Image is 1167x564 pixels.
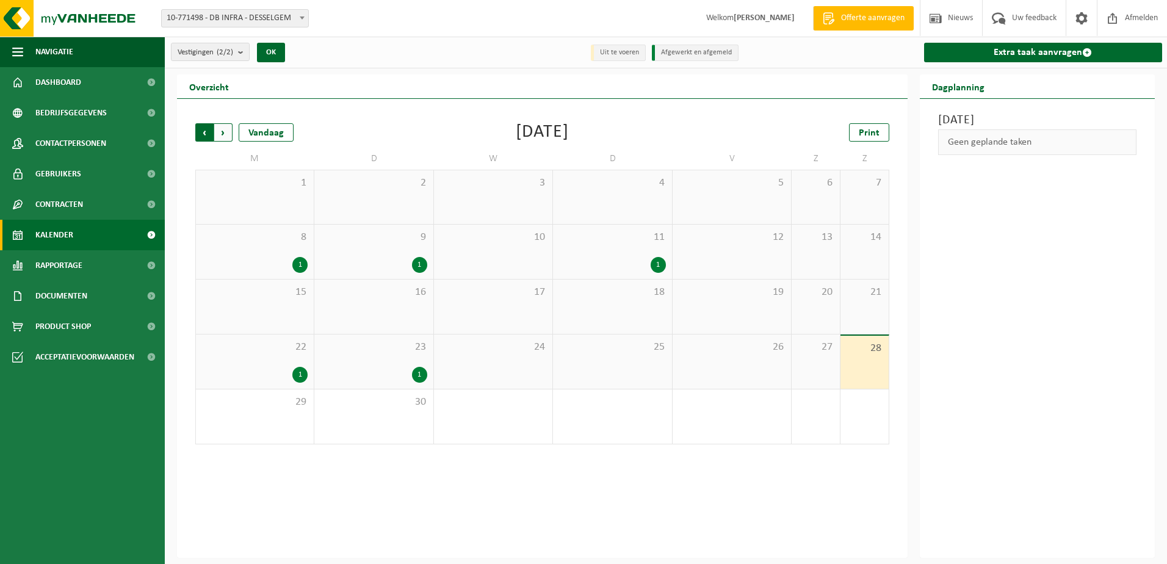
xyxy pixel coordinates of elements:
span: 10 [440,231,546,244]
div: 1 [651,257,666,273]
div: 1 [412,257,427,273]
span: Rapportage [35,250,82,281]
li: Uit te voeren [591,45,646,61]
span: 24 [440,341,546,354]
span: Contactpersonen [35,128,106,159]
div: 1 [292,367,308,383]
span: 20 [798,286,834,299]
span: 18 [559,286,665,299]
span: Kalender [35,220,73,250]
td: V [673,148,792,170]
td: W [434,148,553,170]
span: Navigatie [35,37,73,67]
div: 1 [292,257,308,273]
span: 29 [202,396,308,409]
span: 8 [202,231,308,244]
span: 21 [847,286,883,299]
span: 28 [847,342,883,355]
span: Print [859,128,880,138]
div: [DATE] [516,123,569,142]
span: 7 [847,176,883,190]
td: Z [792,148,840,170]
span: Dashboard [35,67,81,98]
li: Afgewerkt en afgemeld [652,45,739,61]
span: 14 [847,231,883,244]
span: Product Shop [35,311,91,342]
span: Bedrijfsgegevens [35,98,107,128]
span: Offerte aanvragen [838,12,908,24]
span: 13 [798,231,834,244]
span: 2 [320,176,427,190]
span: Vestigingen [178,43,233,62]
span: 4 [559,176,665,190]
span: 10-771498 - DB INFRA - DESSELGEM [161,9,309,27]
span: 27 [798,341,834,354]
span: 22 [202,341,308,354]
a: Extra taak aanvragen [924,43,1163,62]
div: 1 [412,367,427,383]
span: 30 [320,396,427,409]
count: (2/2) [217,48,233,56]
span: 25 [559,341,665,354]
span: Vorige [195,123,214,142]
td: D [314,148,433,170]
span: 15 [202,286,308,299]
span: 11 [559,231,665,244]
td: M [195,148,314,170]
button: OK [257,43,285,62]
h3: [DATE] [938,111,1137,129]
span: Acceptatievoorwaarden [35,342,134,372]
span: 23 [320,341,427,354]
span: 17 [440,286,546,299]
span: 19 [679,286,785,299]
button: Vestigingen(2/2) [171,43,250,61]
div: Vandaag [239,123,294,142]
strong: [PERSON_NAME] [734,13,795,23]
h2: Dagplanning [920,74,997,98]
span: Documenten [35,281,87,311]
a: Offerte aanvragen [813,6,914,31]
h2: Overzicht [177,74,241,98]
div: Geen geplande taken [938,129,1137,155]
span: 16 [320,286,427,299]
span: 3 [440,176,546,190]
span: Contracten [35,189,83,220]
a: Print [849,123,889,142]
span: 12 [679,231,785,244]
span: Volgende [214,123,233,142]
span: 9 [320,231,427,244]
span: 6 [798,176,834,190]
td: D [553,148,672,170]
td: Z [840,148,889,170]
span: 5 [679,176,785,190]
span: 1 [202,176,308,190]
span: Gebruikers [35,159,81,189]
span: 10-771498 - DB INFRA - DESSELGEM [162,10,308,27]
span: 26 [679,341,785,354]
